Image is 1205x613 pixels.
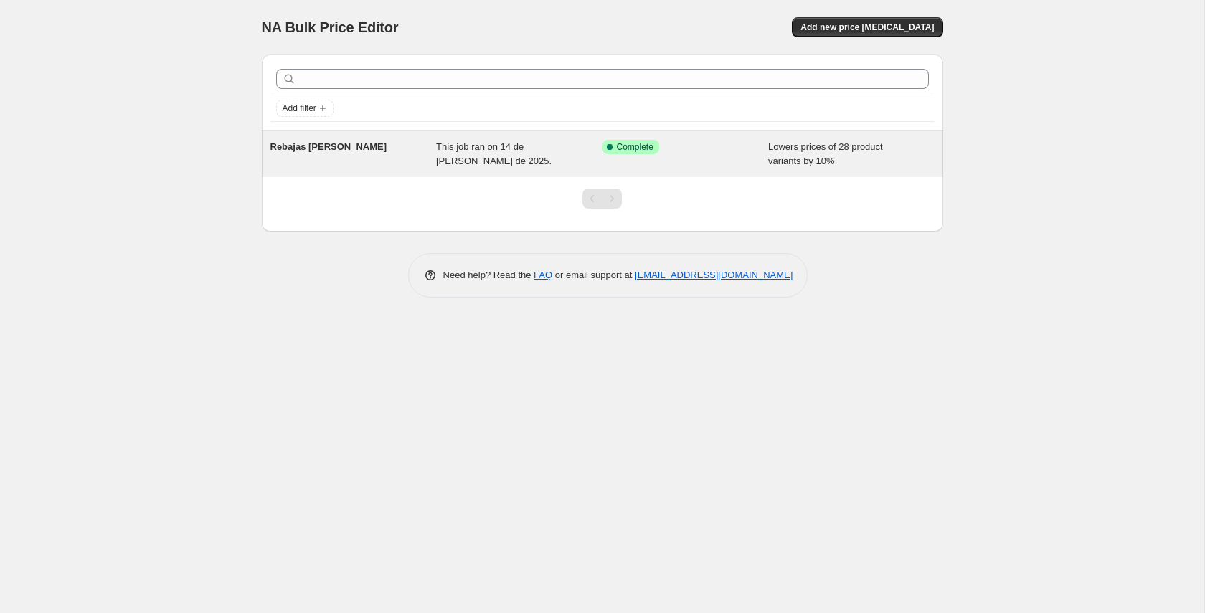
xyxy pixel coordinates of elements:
[443,270,534,280] span: Need help? Read the
[436,141,552,166] span: This job ran on 14 de [PERSON_NAME] de 2025.
[800,22,934,33] span: Add new price [MEDICAL_DATA]
[582,189,622,209] nav: Pagination
[792,17,942,37] button: Add new price [MEDICAL_DATA]
[283,103,316,114] span: Add filter
[534,270,552,280] a: FAQ
[270,141,387,152] span: Rebajas [PERSON_NAME]
[635,270,793,280] a: [EMAIL_ADDRESS][DOMAIN_NAME]
[276,100,334,117] button: Add filter
[617,141,653,153] span: Complete
[768,141,883,166] span: Lowers prices of 28 product variants by 10%
[262,19,399,35] span: NA Bulk Price Editor
[552,270,635,280] span: or email support at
